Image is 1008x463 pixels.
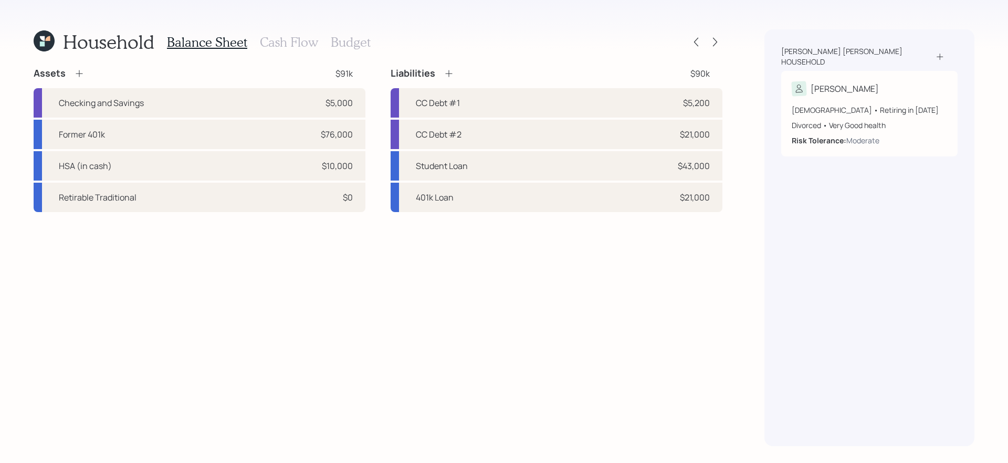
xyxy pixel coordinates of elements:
[690,67,710,80] div: $90k
[846,135,879,146] div: Moderate
[322,160,353,172] div: $10,000
[678,160,710,172] div: $43,000
[792,135,846,145] b: Risk Tolerance:
[59,191,136,204] div: Retirable Traditional
[391,68,435,79] h4: Liabilities
[321,128,353,141] div: $76,000
[792,104,947,115] div: [DEMOGRAPHIC_DATA] • Retiring in [DATE]
[331,35,371,50] h3: Budget
[680,191,710,204] div: $21,000
[59,97,144,109] div: Checking and Savings
[781,46,935,67] div: [PERSON_NAME] [PERSON_NAME] household
[680,128,710,141] div: $21,000
[34,68,66,79] h4: Assets
[416,160,468,172] div: Student Loan
[335,67,353,80] div: $91k
[63,30,154,53] h1: Household
[343,191,353,204] div: $0
[59,160,112,172] div: HSA (in cash)
[416,191,454,204] div: 401k Loan
[416,97,460,109] div: CC Debt #1
[167,35,247,50] h3: Balance Sheet
[683,97,710,109] div: $5,200
[59,128,105,141] div: Former 401k
[260,35,318,50] h3: Cash Flow
[792,120,947,131] div: Divorced • Very Good health
[325,97,353,109] div: $5,000
[416,128,461,141] div: CC Debt #2
[811,82,879,95] div: [PERSON_NAME]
